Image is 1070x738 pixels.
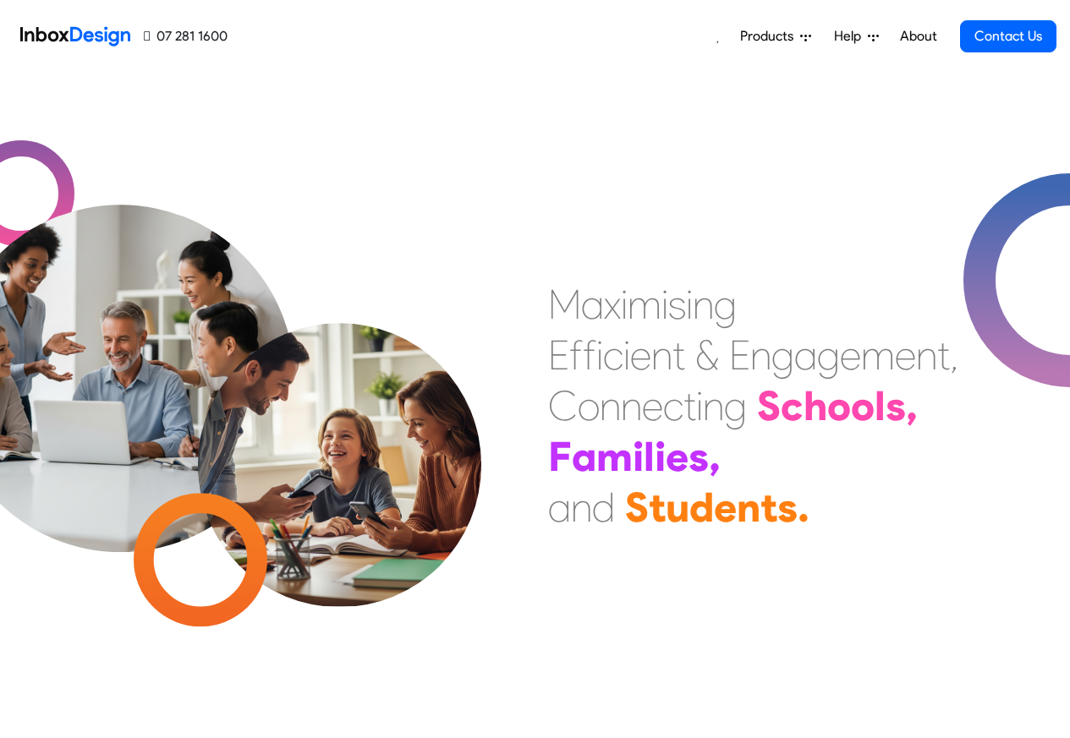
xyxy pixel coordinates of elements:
div: l [644,431,655,482]
div: o [578,380,600,431]
div: g [771,330,794,380]
div: a [581,279,604,330]
div: Maximising Efficient & Engagement, Connecting Schools, Families, and Students. [548,279,958,533]
div: s [777,482,798,533]
div: n [600,380,621,431]
div: t [937,330,950,380]
div: n [916,330,937,380]
a: About [895,19,941,53]
div: u [666,482,689,533]
div: n [693,279,714,330]
div: i [633,431,644,482]
div: n [737,482,760,533]
div: g [724,380,747,431]
div: g [714,279,737,330]
div: i [661,279,668,330]
div: n [651,330,672,380]
div: S [757,380,781,431]
div: E [548,330,569,380]
img: parents_with_child.png [162,253,517,607]
div: n [750,330,771,380]
div: n [703,380,724,431]
div: e [714,482,737,533]
div: E [729,330,750,380]
div: C [548,380,578,431]
div: M [548,279,581,330]
div: e [666,431,689,482]
div: i [696,380,703,431]
div: t [760,482,777,533]
div: e [630,330,651,380]
div: n [571,482,592,533]
div: o [851,380,875,431]
div: x [604,279,621,330]
div: d [689,482,714,533]
div: i [621,279,628,330]
a: Products [733,19,818,53]
div: i [655,431,666,482]
div: h [804,380,827,431]
a: Help [827,19,886,53]
div: a [548,482,571,533]
span: Products [740,26,800,46]
a: 07 281 1600 [144,26,228,46]
div: a [572,431,596,482]
a: Contact Us [960,20,1056,52]
div: S [625,482,649,533]
div: . [798,482,809,533]
span: Help [834,26,868,46]
div: i [686,279,693,330]
div: a [794,330,817,380]
div: s [689,431,709,482]
div: , [709,431,721,482]
div: g [817,330,840,380]
div: l [875,380,886,431]
div: m [596,431,633,482]
div: m [861,330,895,380]
div: F [548,431,572,482]
div: t [683,380,696,431]
div: c [663,380,683,431]
div: s [886,380,906,431]
div: t [672,330,685,380]
div: f [569,330,583,380]
div: i [596,330,603,380]
div: c [603,330,623,380]
div: e [642,380,663,431]
div: d [592,482,615,533]
div: o [827,380,851,431]
div: t [649,482,666,533]
div: & [695,330,719,380]
div: c [781,380,804,431]
div: e [840,330,861,380]
div: n [621,380,642,431]
div: m [628,279,661,330]
div: , [906,380,918,431]
div: i [623,330,630,380]
div: e [895,330,916,380]
div: s [668,279,686,330]
div: f [583,330,596,380]
div: , [950,330,958,380]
